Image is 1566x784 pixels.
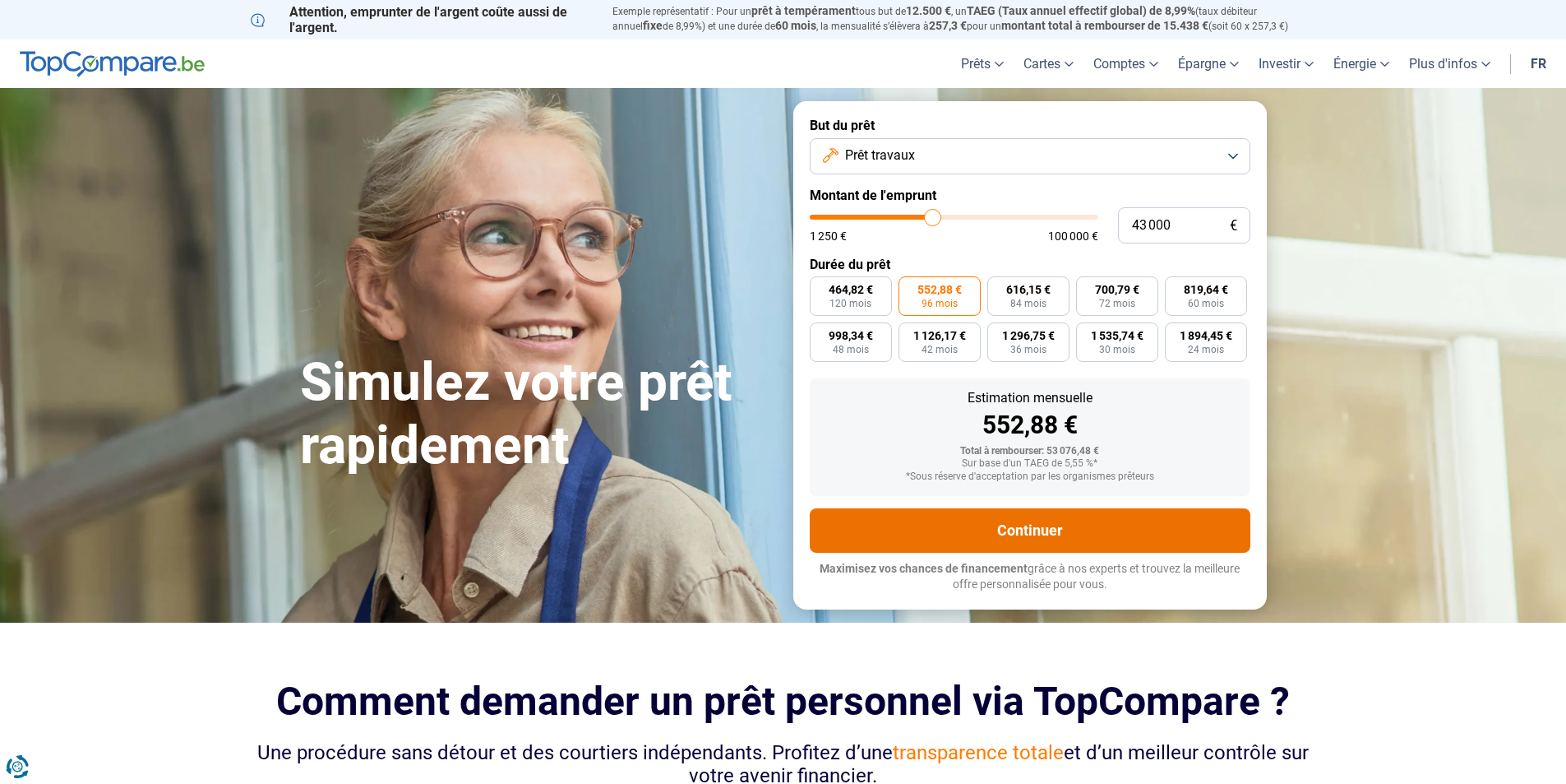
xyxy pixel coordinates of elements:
[1184,284,1228,295] span: 819,64 €
[810,561,1250,593] p: grâce à nos experts et trouvez la meilleure offre personnalisée pour vous.
[1188,299,1224,308] span: 60 mois
[300,351,774,478] h1: Simulez votre prêt rapidement
[823,446,1237,457] div: Total à rembourser: 53 076,48 €
[1099,299,1135,308] span: 72 mois
[917,284,962,295] span: 552,88 €
[1006,284,1051,295] span: 616,15 €
[893,741,1064,764] span: transparence totale
[922,345,958,355] span: 42 mois
[1399,39,1500,88] a: Plus d'infos
[1010,345,1046,355] span: 36 mois
[1001,19,1208,32] span: montant total à rembourser de 15.438 €
[1168,39,1249,88] a: Épargne
[810,188,1250,203] label: Montant de l'emprunt
[612,4,1316,34] p: Exemple représentatif : Pour un tous but de , un (taux débiteur annuel de 8,99%) et une durée de ...
[829,330,873,341] span: 998,34 €
[823,458,1237,470] div: Sur base d'un TAEG de 5,55 %*
[951,39,1014,88] a: Prêts
[1002,330,1055,341] span: 1 296,75 €
[1180,330,1232,341] span: 1 894,45 €
[1323,39,1399,88] a: Énergie
[1083,39,1168,88] a: Comptes
[775,19,816,32] span: 60 mois
[1014,39,1083,88] a: Cartes
[833,345,869,355] span: 48 mois
[906,4,951,17] span: 12.500 €
[20,51,205,77] img: TopCompare
[1099,345,1135,355] span: 30 mois
[967,4,1195,17] span: TAEG (Taux annuel effectif global) de 8,99%
[1521,39,1556,88] a: fr
[1095,284,1139,295] span: 700,79 €
[845,146,915,165] span: Prêt travaux
[1048,230,1098,242] span: 100 000 €
[829,299,871,308] span: 120 mois
[810,118,1250,133] label: But du prêt
[643,19,663,32] span: fixe
[922,299,958,308] span: 96 mois
[1188,345,1224,355] span: 24 mois
[810,257,1250,272] label: Durée du prêt
[1010,299,1046,308] span: 84 mois
[820,562,1028,575] span: Maximisez vos chances de financement
[751,4,856,17] span: prêt à tempérament
[829,284,873,295] span: 464,82 €
[1230,219,1237,233] span: €
[823,392,1237,405] div: Estimation mensuelle
[251,4,593,35] p: Attention, emprunter de l'argent coûte aussi de l'argent.
[913,330,966,341] span: 1 126,17 €
[251,679,1316,724] h2: Comment demander un prêt personnel via TopCompare ?
[823,471,1237,483] div: *Sous réserve d'acceptation par les organismes prêteurs
[1091,330,1143,341] span: 1 535,74 €
[1249,39,1323,88] a: Investir
[810,138,1250,174] button: Prêt travaux
[810,230,847,242] span: 1 250 €
[823,413,1237,438] div: 552,88 €
[810,508,1250,553] button: Continuer
[929,19,967,32] span: 257,3 €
